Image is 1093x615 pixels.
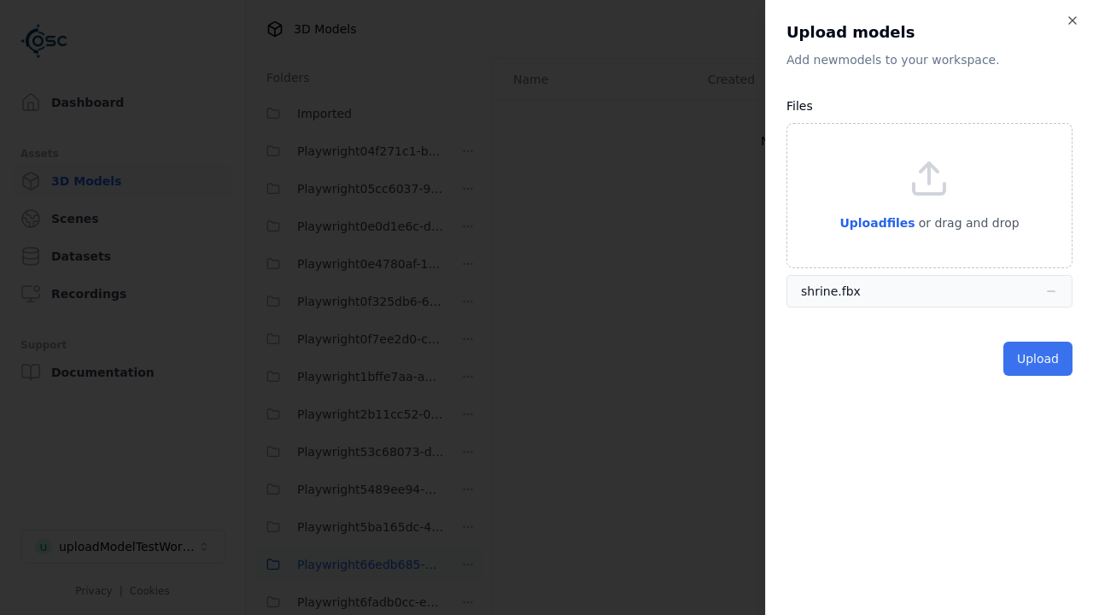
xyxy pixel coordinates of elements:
[786,99,813,113] label: Files
[786,51,1073,68] p: Add new model s to your workspace.
[839,216,915,230] span: Upload files
[801,283,861,300] div: shrine.fbx
[1003,342,1073,376] button: Upload
[786,20,1073,44] h2: Upload models
[915,213,1020,233] p: or drag and drop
